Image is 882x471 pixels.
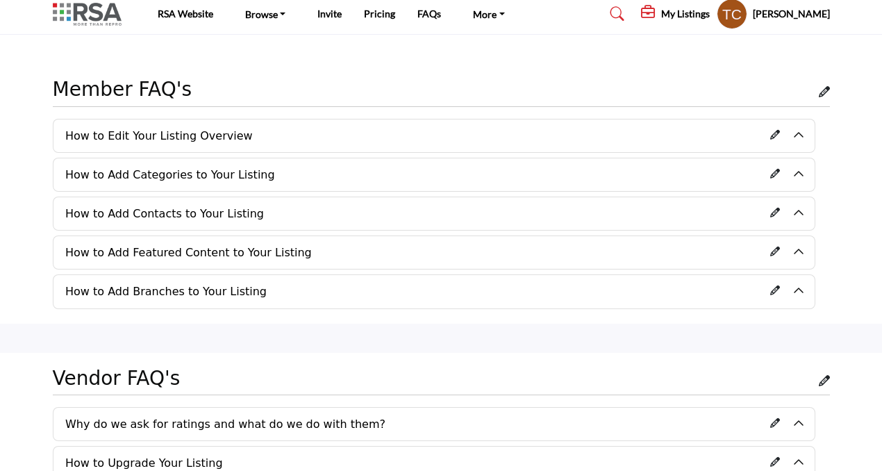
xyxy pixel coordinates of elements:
[641,6,710,22] div: My Listings
[53,78,192,101] h2: Member FAQ's
[364,8,395,19] a: Pricing
[53,236,793,269] button: How to Add Featured Content to Your Listing
[317,8,342,19] a: Invite
[53,158,793,191] button: How to Add Categories to Your Listing
[53,408,793,440] button: Why do we ask for ratings and what do we do with them?
[53,275,793,308] button: How to Add Branches to Your Listing
[53,3,128,26] img: Site Logo
[53,119,793,152] button: How to Edit Your Listing Overview
[661,8,710,20] h5: My Listings
[597,3,633,25] a: Search
[463,4,515,24] a: More
[417,8,441,19] a: FAQs
[753,7,830,21] h5: [PERSON_NAME]
[158,8,213,19] a: RSA Website
[53,367,181,390] h2: Vendor FAQ's
[235,4,296,24] a: Browse
[53,197,793,230] button: How to Add Contacts to Your Listing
